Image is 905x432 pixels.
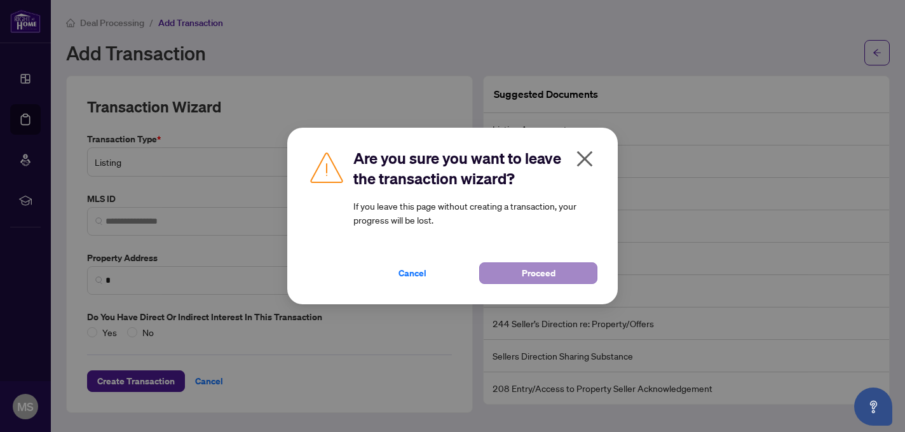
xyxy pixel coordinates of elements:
[353,199,597,227] article: If you leave this page without creating a transaction, your progress will be lost.
[522,263,555,283] span: Proceed
[479,262,597,284] button: Proceed
[353,262,472,284] button: Cancel
[575,149,595,169] span: close
[398,263,426,283] span: Cancel
[353,148,597,189] h2: Are you sure you want to leave the transaction wizard?
[854,388,892,426] button: Open asap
